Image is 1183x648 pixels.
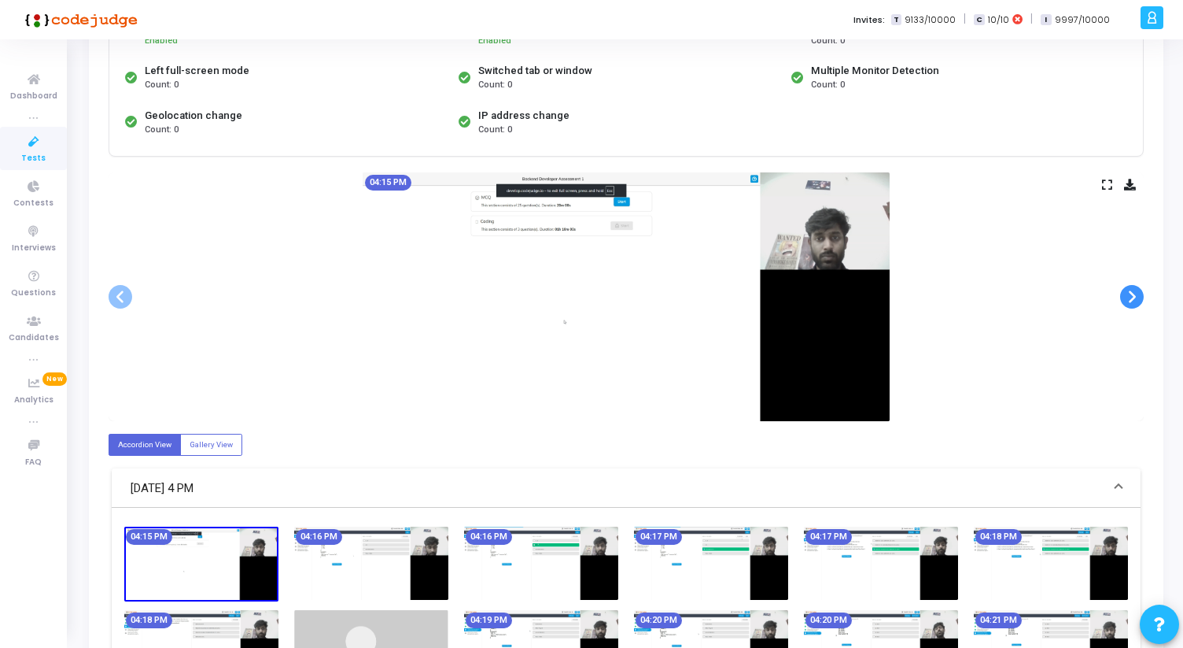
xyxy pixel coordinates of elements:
[636,529,682,545] mat-chip: 04:17 PM
[42,372,67,386] span: New
[478,124,512,137] span: Count: 0
[9,331,59,345] span: Candidates
[891,14,901,26] span: T
[636,613,682,628] mat-chip: 04:20 PM
[109,434,181,455] label: Accordion View
[296,529,342,545] mat-chip: 04:16 PM
[811,35,845,48] span: Count: 0
[365,175,411,191] mat-chip: 04:15 PM
[805,529,852,545] mat-chip: 04:17 PM
[11,287,56,300] span: Questions
[10,90,57,103] span: Dashboard
[1041,14,1051,26] span: I
[478,63,592,79] div: Switched tab or window
[466,613,512,628] mat-chip: 04:19 PM
[12,242,56,255] span: Interviews
[464,527,618,599] img: screenshot-1759920410123.jpeg
[466,529,512,545] mat-chip: 04:16 PM
[1055,13,1110,27] span: 9997/10000
[145,108,242,124] div: Geolocation change
[145,35,178,46] span: Enabled
[975,529,1022,545] mat-chip: 04:18 PM
[145,79,179,92] span: Count: 0
[811,63,939,79] div: Multiple Monitor Detection
[124,527,278,602] img: screenshot-1759920350051.jpeg
[112,468,1141,508] mat-expansion-panel-header: [DATE] 4 PM
[905,13,956,27] span: 9133/10000
[964,11,966,28] span: |
[363,172,890,421] img: screenshot-1759920350051.jpeg
[975,613,1022,628] mat-chip: 04:21 PM
[145,124,179,137] span: Count: 0
[478,108,569,124] div: IP address change
[634,527,788,599] img: screenshot-1759920440309.jpeg
[853,13,885,27] label: Invites:
[20,4,138,35] img: logo
[21,152,46,165] span: Tests
[974,14,984,26] span: C
[14,394,53,407] span: Analytics
[25,456,42,469] span: FAQ
[478,79,512,92] span: Count: 0
[974,527,1128,599] img: screenshot-1759920500020.jpeg
[478,35,511,46] span: Enabled
[804,527,958,599] img: screenshot-1759920470362.jpeg
[13,197,53,210] span: Contests
[1030,11,1033,28] span: |
[180,434,242,455] label: Gallery View
[126,529,172,545] mat-chip: 04:15 PM
[805,613,852,628] mat-chip: 04:20 PM
[294,527,448,599] img: screenshot-1759920380120.jpeg
[145,63,249,79] div: Left full-screen mode
[811,79,845,92] span: Count: 0
[988,13,1009,27] span: 10/10
[131,480,1103,498] mat-panel-title: [DATE] 4 PM
[126,613,172,628] mat-chip: 04:18 PM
